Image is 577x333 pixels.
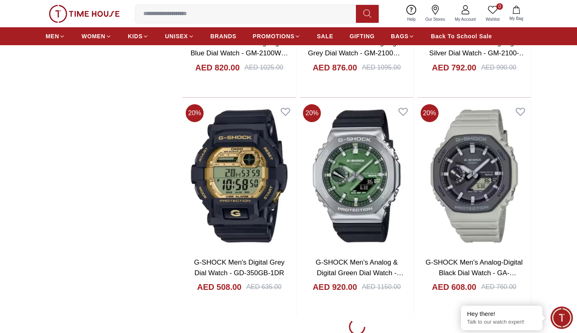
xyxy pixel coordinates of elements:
h4: AED 820.00 [195,62,240,73]
h4: AED 792.00 [432,62,476,73]
a: G-SHOCK Men's Analog-Digital Blue Dial Watch - GM-2100WS-7ADR [191,39,288,68]
div: AED 635.00 [246,282,281,292]
span: 20 % [303,104,321,122]
a: 0Wishlist [481,3,505,24]
a: Help [402,3,421,24]
span: PROMOTIONS [253,32,295,40]
a: G-SHOCK Men's Digital Grey Dial Watch - GD-350GB-1DR [194,259,284,277]
a: SALE [317,29,333,44]
a: G-SHOCK Men's Analog & Digital Green Dial Watch - GBM-2100A-1A3DR [316,259,404,287]
div: AED 1025.00 [245,63,283,72]
a: Our Stores [421,3,450,24]
p: Talk to our watch expert! [467,319,536,326]
a: G-SHOCK Men's Analog-Digital Black Dial Watch - GA-B2100LUU-5ADR [426,259,523,287]
span: GIFTING [349,32,375,40]
a: WOMEN [81,29,112,44]
img: G-SHOCK Men's Analog-Digital Black Dial Watch - GA-B2100LUU-5ADR [417,101,531,251]
a: MEN [46,29,65,44]
a: BAGS [391,29,415,44]
img: G-SHOCK Men's Digital Grey Dial Watch - GD-350GB-1DR [182,101,296,251]
h4: AED 508.00 [197,281,241,293]
span: 0 [496,3,503,10]
div: Chat Widget [551,307,573,329]
span: My Account [452,16,479,22]
span: BAGS [391,32,408,40]
h4: AED 876.00 [313,62,357,73]
a: PROMOTIONS [253,29,301,44]
a: G-SHOCK Men's Analog-Digital Silver Dial Watch - GM-2100-1ADR [426,39,526,68]
a: G-SHOCK Men's Analog-Digital Grey Dial Watch - GM-2100MF-5ADR [308,39,405,68]
h4: AED 920.00 [313,281,357,293]
a: BRANDS [211,29,237,44]
img: ... [49,5,120,23]
span: My Bag [506,15,527,22]
a: UNISEX [165,29,194,44]
span: UNISEX [165,32,188,40]
img: G-SHOCK Men's Analog & Digital Green Dial Watch - GBM-2100A-1A3DR [300,101,413,251]
span: MEN [46,32,59,40]
div: AED 1095.00 [362,63,401,72]
h4: AED 608.00 [432,281,476,293]
span: Back To School Sale [431,32,492,40]
div: AED 990.00 [481,63,516,72]
a: Back To School Sale [431,29,492,44]
span: KIDS [128,32,143,40]
span: Wishlist [483,16,503,22]
a: KIDS [128,29,149,44]
button: My Bag [505,4,528,23]
span: Our Stores [422,16,448,22]
div: Hey there! [467,310,536,318]
div: AED 1150.00 [362,282,401,292]
div: AED 760.00 [481,282,516,292]
a: GIFTING [349,29,375,44]
span: SALE [317,32,333,40]
span: Help [404,16,419,22]
span: BRANDS [211,32,237,40]
span: WOMEN [81,32,105,40]
span: 20 % [421,104,439,122]
span: 20 % [186,104,204,122]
